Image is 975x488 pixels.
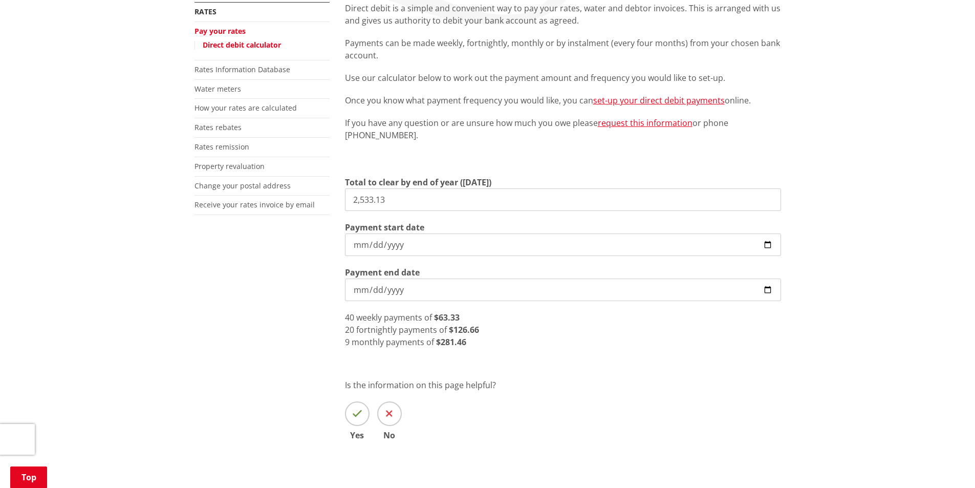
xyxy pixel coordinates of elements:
a: Rates rebates [194,122,242,132]
a: Top [10,466,47,488]
p: Once you know what payment frequency you would like, you can online. [345,94,781,107]
span: No [377,431,402,439]
p: Use our calculator below to work out the payment amount and frequency you would like to set-up. [345,72,781,84]
span: 40 [345,312,354,323]
span: Yes [345,431,370,439]
label: Payment start date [345,221,424,234]
a: Property revaluation [194,161,265,171]
a: Change your postal address [194,181,291,190]
a: Direct debit calculator [203,40,281,50]
a: set-up your direct debit payments [593,95,725,106]
a: How your rates are calculated [194,103,297,113]
a: request this information [598,117,692,129]
a: Rates Information Database [194,65,290,74]
span: fortnightly payments of [356,324,447,335]
label: Total to clear by end of year ([DATE]) [345,176,491,188]
strong: $126.66 [449,324,479,335]
span: monthly payments of [352,336,434,348]
span: 20 [345,324,354,335]
a: Pay your rates [194,26,246,36]
p: Payments can be made weekly, fortnightly, monthly or by instalment (every four months) from your ... [345,37,781,61]
p: If you have any question or are unsure how much you owe please or phone [PHONE_NUMBER]. [345,117,781,141]
a: Rates [194,7,216,16]
strong: $281.46 [436,336,466,348]
a: Rates remission [194,142,249,152]
a: Receive your rates invoice by email [194,200,315,209]
span: weekly payments of [356,312,432,323]
label: Payment end date [345,266,420,279]
a: Water meters [194,84,241,94]
span: 9 [345,336,350,348]
iframe: Messenger Launcher [928,445,965,482]
p: Direct debit is a simple and convenient way to pay your rates, water and debtor invoices. This is... [345,2,781,27]
strong: $63.33 [434,312,460,323]
p: Is the information on this page helpful? [345,379,781,391]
